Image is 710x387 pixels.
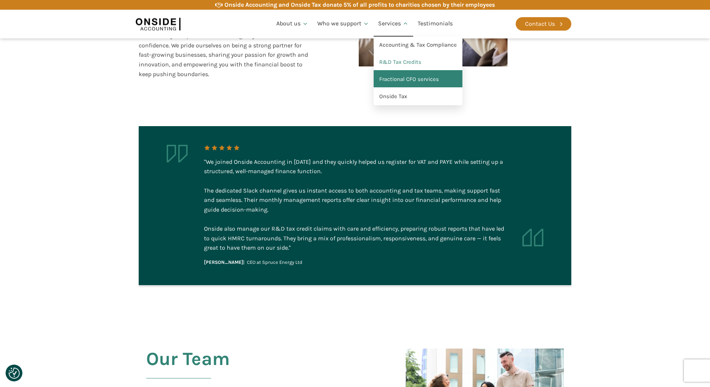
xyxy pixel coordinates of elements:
a: R&D Tax Credits [374,54,462,71]
div: Contact Us [525,19,555,29]
div: "We joined Onside Accounting in [DATE] and they quickly helped us register for VAT and PAYE while... [204,157,506,253]
a: Fractional CFO services [374,71,462,88]
div: | CEO at Spruce Energy Ltd [204,259,302,266]
b: [PERSON_NAME] [204,259,243,265]
a: Testimonials [413,11,457,37]
a: Accounting & Tax Compliance [374,37,462,54]
a: About us [272,11,313,37]
button: Consent Preferences [9,368,20,379]
a: Services [374,11,413,37]
img: Onside Accounting [136,15,180,32]
img: Revisit consent button [9,368,20,379]
a: Who we support [313,11,374,37]
a: Onside Tax [374,88,462,105]
a: Contact Us [516,17,571,31]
